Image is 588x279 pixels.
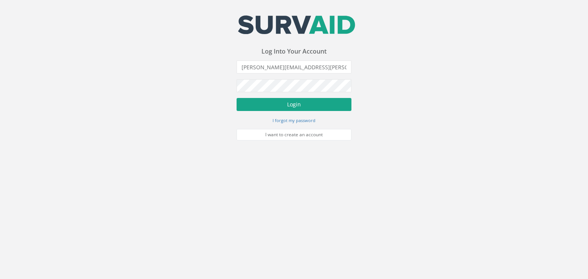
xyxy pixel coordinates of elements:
a: I want to create an account [237,129,351,140]
button: Login [237,98,351,111]
input: Email [237,60,351,73]
h3: Log Into Your Account [237,48,351,55]
small: I forgot my password [273,117,315,123]
a: I forgot my password [273,117,315,124]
